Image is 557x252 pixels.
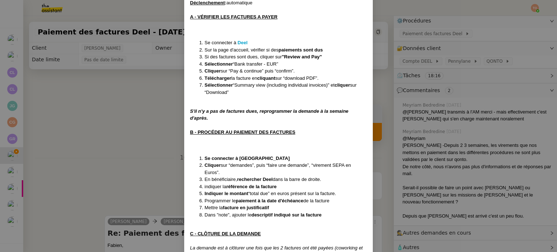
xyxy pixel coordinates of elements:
strong: référence de la facture [226,184,277,189]
strong: paiement à la date d'échéance [236,198,304,203]
li: Si des factures sont dues, cliquer sur [205,53,367,61]
li: sur “demandes”, puis “faire une demande”, “virement SEPA en Euros”. [205,162,367,176]
li: Sur la page d'accueil, vérifier si des [205,46,367,54]
li: Mettre la [205,204,367,211]
strong: "Review and Pay" [282,54,322,59]
strong: Cliquer [205,68,221,74]
strong: Sélectionner [205,61,233,67]
li: sur “Pay & continue” puis “confirm”. [205,67,367,75]
u: C - CLÔTURE DE LA DEMANDE [190,231,261,236]
li: Dans "note", ajouter le [205,211,367,219]
strong: Sélectionner [205,82,233,88]
u: A - VÉRIFIER LES FACTURES A PAYER [190,14,277,20]
li: la facture en sur “download PDF”. [205,75,367,82]
strong: cliquant [257,75,275,81]
strong: paiements sont dus [278,47,323,53]
strong: Cliquer [205,162,221,168]
em: S'il n'y a pas de factures dues, reprogrammer la demande à la semaine d'après. [190,108,348,121]
li: “total due” en euros présent sur la facture. [205,190,367,197]
li: “Bank transfer - EUR” [205,61,367,68]
strong: cliquer [335,82,350,88]
strong: descriptif indiqué sur la facture [251,212,322,218]
strong: Télécharger [205,75,231,81]
strong: Se connecter à [GEOGRAPHIC_DATA] [205,156,290,161]
li: En bénéficiaire, dans la barre de droite. [205,176,367,183]
strong: facture en justificatif [223,205,269,210]
li: “Summary view (including individual invoices)" et sur “Download” [205,82,367,96]
strong: Indiquer le montant [205,191,248,196]
li: Programmer le de la facture [205,197,367,205]
li: Se connecter à [205,39,367,46]
strong: rechercher Deel [237,177,273,182]
u: B - PROCÉDER AU PAIEMENT DES FACTURES [190,129,295,135]
li: indiquer la [205,183,367,190]
a: Deel [238,40,247,45]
